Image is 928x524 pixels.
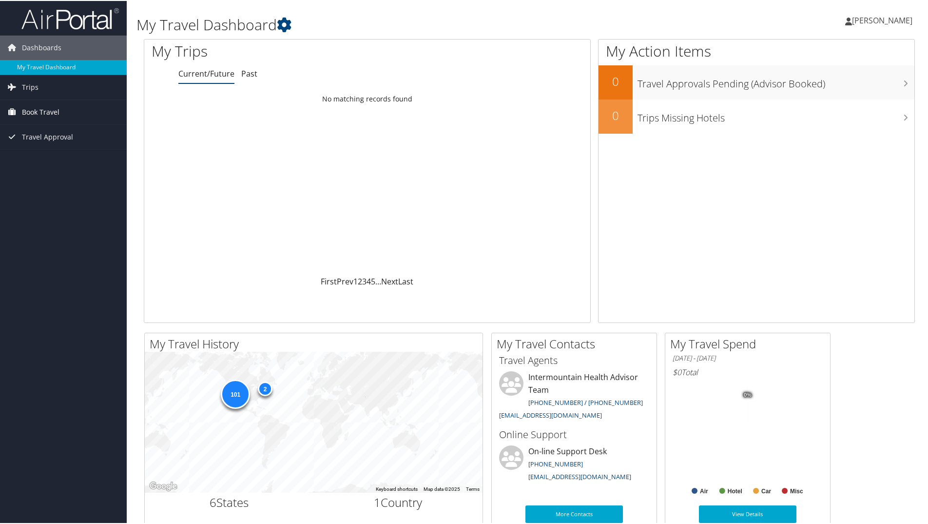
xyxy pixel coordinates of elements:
[258,381,272,395] div: 2
[144,89,590,107] td: No matching records found
[337,275,353,286] a: Prev
[424,485,460,491] span: Map data ©2025
[241,67,257,78] a: Past
[852,14,912,25] span: [PERSON_NAME]
[728,487,742,494] text: Hotel
[22,99,59,123] span: Book Travel
[147,479,179,492] a: Open this area in Google Maps (opens a new window)
[525,504,623,522] a: More Contacts
[599,72,633,89] h2: 0
[499,353,649,366] h3: Travel Agents
[358,275,362,286] a: 2
[494,444,654,484] li: On-line Support Desk
[528,459,583,467] a: [PHONE_NUMBER]
[845,5,922,34] a: [PERSON_NAME]
[673,366,823,377] h6: Total
[375,275,381,286] span: …
[150,335,483,351] h2: My Travel History
[353,275,358,286] a: 1
[22,35,61,59] span: Dashboards
[21,6,119,29] img: airportal-logo.png
[152,493,307,510] h2: States
[699,504,796,522] a: View Details
[376,485,418,492] button: Keyboard shortcuts
[321,275,337,286] a: First
[147,479,179,492] img: Google
[374,493,381,509] span: 1
[761,487,771,494] text: Car
[599,40,914,60] h1: My Action Items
[321,493,476,510] h2: Country
[700,487,708,494] text: Air
[638,71,914,90] h3: Travel Approvals Pending (Advisor Booked)
[497,335,657,351] h2: My Travel Contacts
[673,353,823,362] h6: [DATE] - [DATE]
[466,485,480,491] a: Terms (opens in new tab)
[367,275,371,286] a: 4
[499,427,649,441] h3: Online Support
[371,275,375,286] a: 5
[136,14,660,34] h1: My Travel Dashboard
[599,106,633,123] h2: 0
[210,493,216,509] span: 6
[528,397,643,406] a: [PHONE_NUMBER] / [PHONE_NUMBER]
[673,366,681,377] span: $0
[790,487,803,494] text: Misc
[744,391,752,397] tspan: 0%
[398,275,413,286] a: Last
[221,379,250,408] div: 101
[178,67,234,78] a: Current/Future
[670,335,830,351] h2: My Travel Spend
[362,275,367,286] a: 3
[528,471,631,480] a: [EMAIL_ADDRESS][DOMAIN_NAME]
[22,74,39,99] span: Trips
[381,275,398,286] a: Next
[599,64,914,99] a: 0Travel Approvals Pending (Advisor Booked)
[494,370,654,423] li: Intermountain Health Advisor Team
[152,40,397,60] h1: My Trips
[599,99,914,133] a: 0Trips Missing Hotels
[638,105,914,124] h3: Trips Missing Hotels
[22,124,73,148] span: Travel Approval
[499,410,602,419] a: [EMAIL_ADDRESS][DOMAIN_NAME]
